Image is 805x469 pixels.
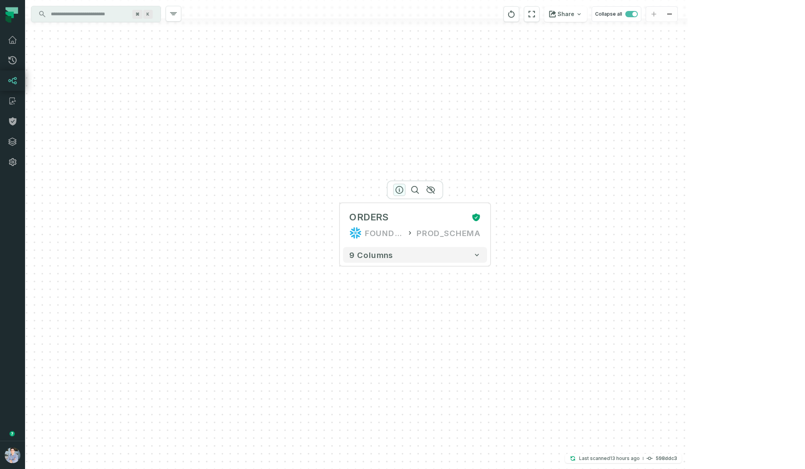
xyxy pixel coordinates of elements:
[365,227,403,239] div: FOUNDATIONAL_DB
[349,211,388,224] div: ORDERS
[610,455,640,461] relative-time: Sep 24, 2025, 4:15 AM GMT+3
[132,10,143,19] span: Press ⌘ + K to focus the search bar
[9,430,16,437] div: Tooltip anchor
[5,447,20,463] img: avatar of Alon Nafta
[417,227,481,239] div: PROD_SCHEMA
[544,6,587,22] button: Share
[656,456,677,461] h4: 598ddc3
[143,10,153,19] span: Press ⌘ + K to focus the search bar
[349,250,393,260] span: 9 columns
[592,6,641,22] button: Collapse all
[468,213,481,222] div: Certified
[579,455,640,462] p: Last scanned
[662,7,677,22] button: zoom out
[565,454,682,463] button: Last scanned[DATE] 4:15:54 AM598ddc3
